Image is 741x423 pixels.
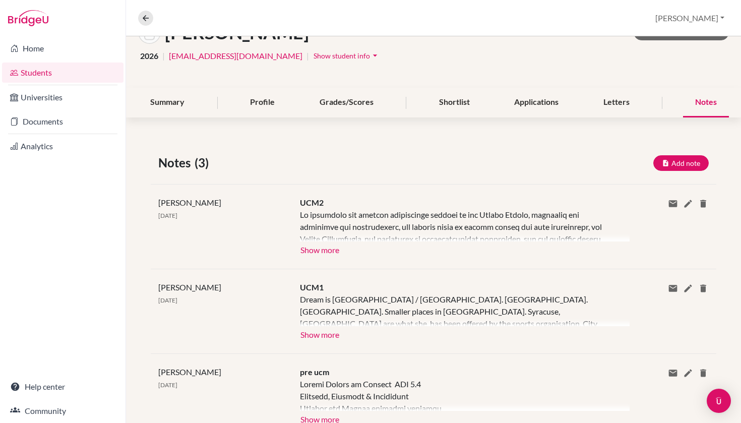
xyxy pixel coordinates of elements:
div: Applications [502,88,571,117]
button: [PERSON_NAME] [651,9,729,28]
a: [EMAIL_ADDRESS][DOMAIN_NAME] [169,50,302,62]
a: Home [2,38,124,58]
span: Notes [158,154,195,172]
button: Show student infoarrow_drop_down [313,48,381,64]
button: Add note [653,155,709,171]
img: Bridge-U [8,10,48,26]
a: Universities [2,87,124,107]
span: [PERSON_NAME] [158,367,221,377]
a: Documents [2,111,124,132]
span: 2026 [140,50,158,62]
div: Summary [138,88,197,117]
span: UCM1 [300,282,324,292]
a: Help center [2,377,124,397]
a: Students [2,63,124,83]
a: Community [2,401,124,421]
button: Show more [300,241,340,257]
div: Letters [591,88,642,117]
div: Shortlist [427,88,482,117]
span: [PERSON_NAME] [158,282,221,292]
span: UCM2 [300,198,324,207]
div: Dream is [GEOGRAPHIC_DATA] / [GEOGRAPHIC_DATA]. [GEOGRAPHIC_DATA]. [GEOGRAPHIC_DATA]. Smaller pla... [300,293,615,326]
span: pre ucm [300,367,329,377]
div: Profile [238,88,287,117]
button: Show more [300,326,340,341]
span: [DATE] [158,381,177,389]
div: Open Intercom Messenger [707,389,731,413]
i: arrow_drop_down [370,50,380,61]
span: (3) [195,154,213,172]
div: Grades/Scores [307,88,386,117]
span: [PERSON_NAME] [158,198,221,207]
span: | [306,50,309,62]
div: Notes [683,88,729,117]
span: Show student info [314,51,370,60]
div: Loremi Dolors am Consect ADI 5.4 Elitsedd, Eiusmodt & Incididunt Utlabor etd Magnaa enimadmi veni... [300,378,615,411]
div: Lo ipsumdolo sit ametcon adipiscinge seddoei te inc Utlabo Etdolo, magnaaliq eni adminimve qui no... [300,209,615,241]
span: [DATE] [158,212,177,219]
span: | [162,50,165,62]
span: [DATE] [158,296,177,304]
a: Analytics [2,136,124,156]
